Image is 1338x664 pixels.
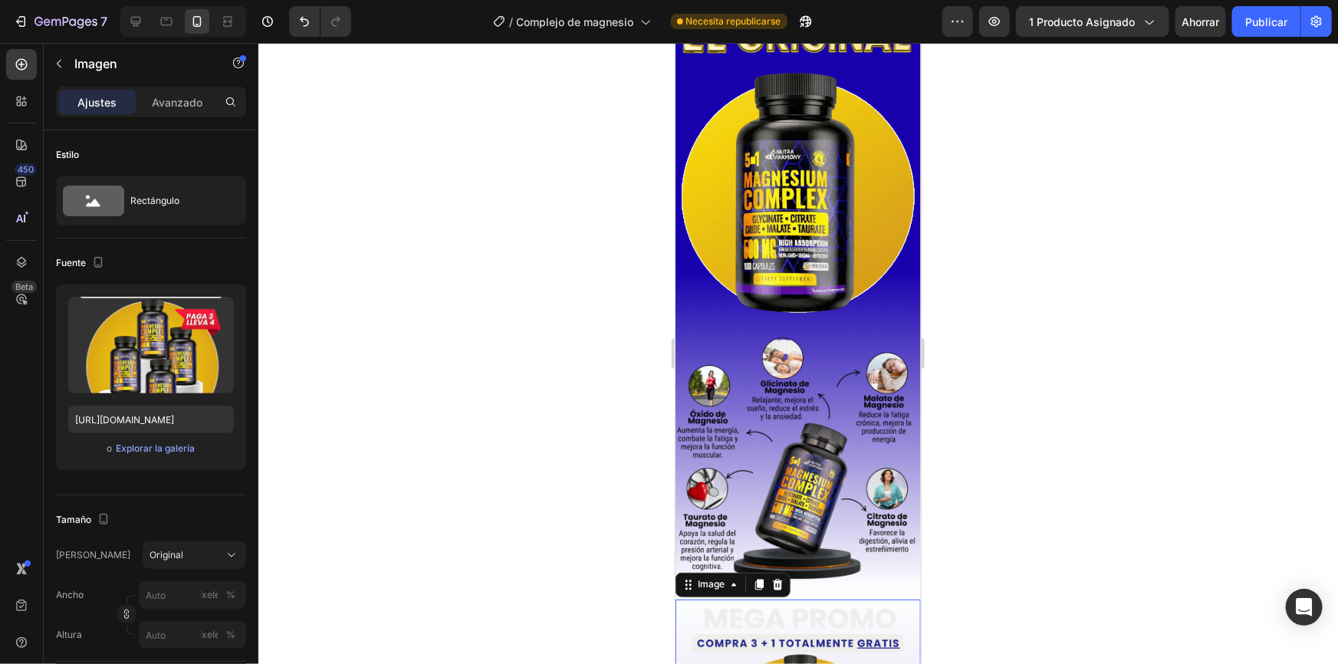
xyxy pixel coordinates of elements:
div: Deshacer/Rehacer [289,6,351,37]
font: píxeles [194,629,225,640]
iframe: Área de diseño [676,43,921,664]
font: Ajustes [78,96,117,109]
div: Abrir Intercom Messenger [1286,589,1323,626]
font: / [510,15,514,28]
font: Explorar la galería [116,442,195,454]
img: imagen de vista previa [68,297,234,393]
button: % [200,626,219,644]
font: 7 [100,14,107,29]
font: Complejo de magnesio [517,15,634,28]
font: Original [150,549,183,560]
font: Ahorrar [1182,15,1220,28]
font: píxeles [194,589,225,600]
button: Publicar [1232,6,1300,37]
font: Tamaño [56,514,91,525]
font: Altura [56,629,82,640]
font: Fuente [56,257,86,268]
font: Ancho [56,589,84,600]
button: % [200,586,219,604]
input: píxeles% [139,581,246,609]
font: Beta [15,281,33,292]
button: Ahorrar [1175,6,1226,37]
button: 7 [6,6,114,37]
button: píxeles [222,626,240,644]
font: % [226,629,235,640]
font: Avanzado [152,96,202,109]
font: [PERSON_NAME] [56,549,130,560]
input: https://ejemplo.com/imagen.jpg [68,406,234,433]
font: % [226,589,235,600]
font: Publicar [1245,15,1287,28]
p: Imagen [74,54,205,73]
button: 1 producto asignado [1016,6,1169,37]
font: Imagen [74,56,117,71]
font: o [107,442,112,454]
font: Necesita republicarse [686,15,781,27]
font: 450 [18,164,34,175]
font: 1 producto asignado [1029,15,1135,28]
button: Explorar la galería [115,441,196,456]
font: Rectángulo [130,195,179,206]
input: píxeles% [139,621,246,649]
button: píxeles [222,586,240,604]
button: Original [143,541,246,569]
font: Estilo [56,149,79,160]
